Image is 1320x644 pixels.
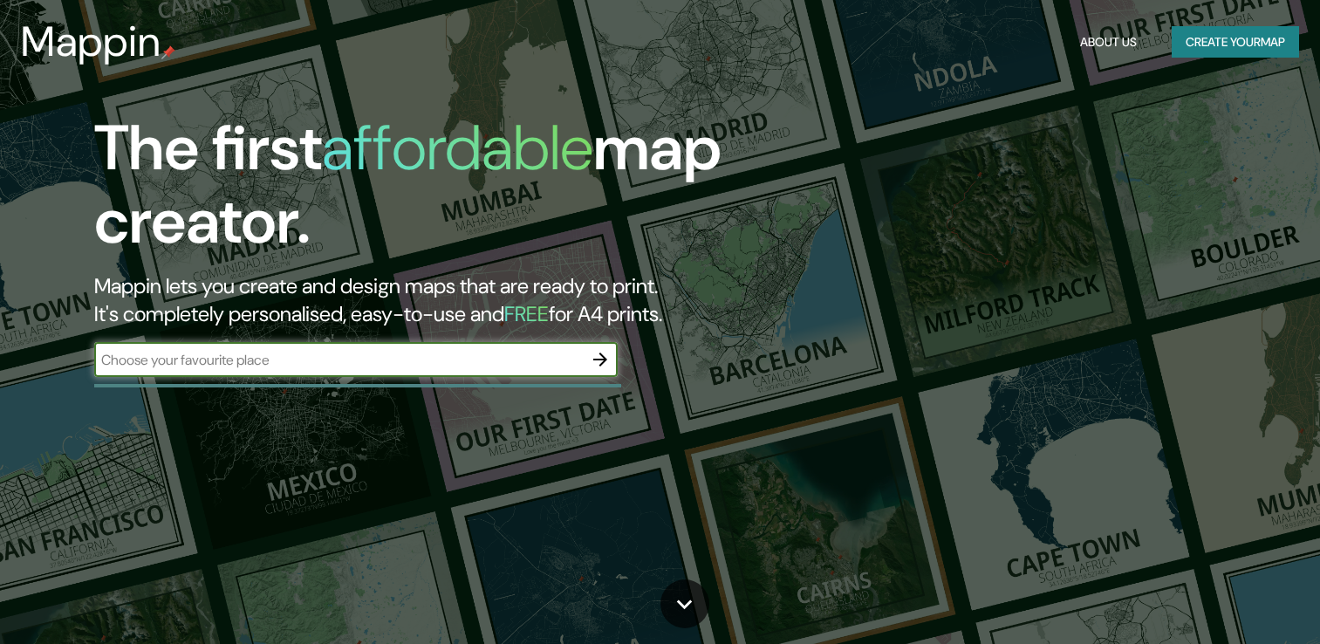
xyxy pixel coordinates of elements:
button: Create yourmap [1172,26,1299,58]
input: Choose your favourite place [94,350,583,370]
h5: FREE [504,300,549,327]
img: mappin-pin [161,45,175,59]
h2: Mappin lets you create and design maps that are ready to print. It's completely personalised, eas... [94,272,755,328]
h1: affordable [322,107,593,188]
h1: The first map creator. [94,112,755,272]
h3: Mappin [21,17,161,66]
button: About Us [1073,26,1144,58]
